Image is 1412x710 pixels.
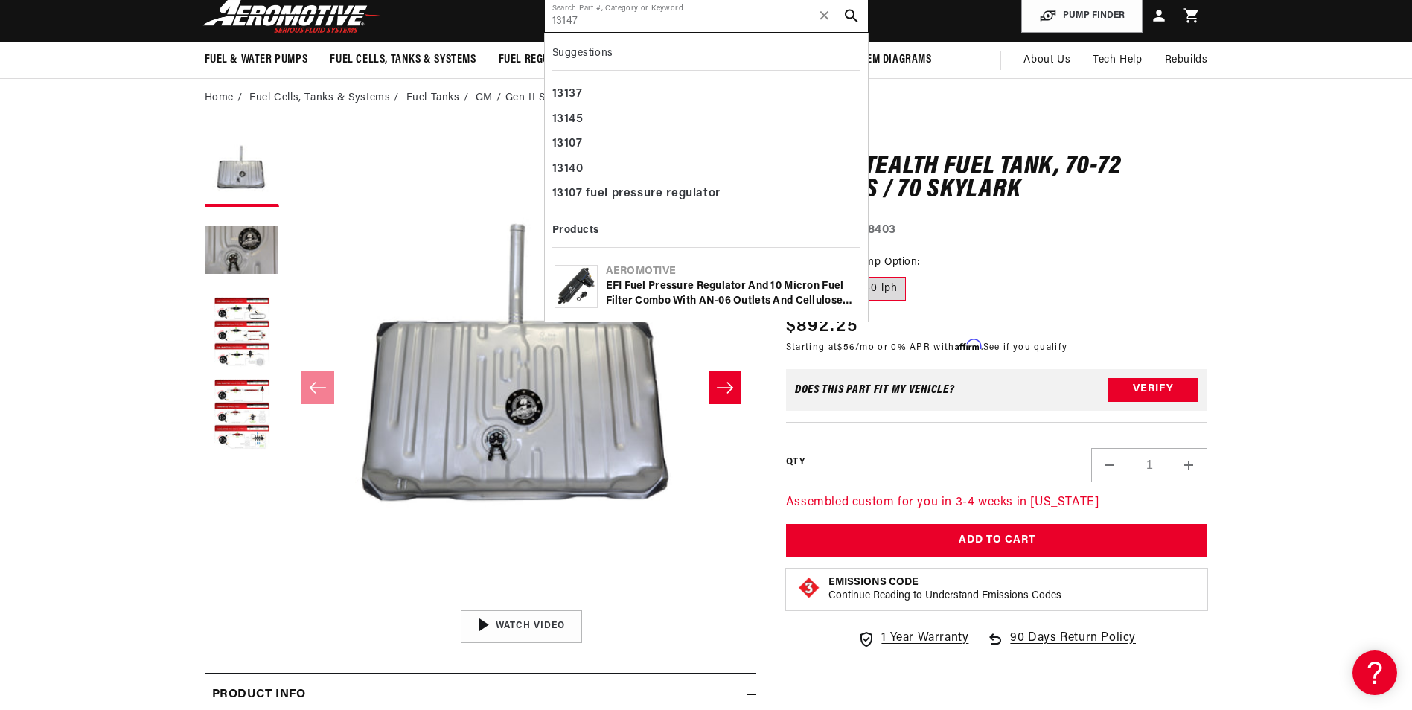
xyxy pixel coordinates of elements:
[205,52,308,68] span: Fuel & Water Pumps
[818,4,831,28] span: ✕
[476,90,493,106] a: GM
[786,524,1208,557] button: Add to Cart
[1012,42,1082,78] a: About Us
[552,225,599,236] b: Products
[552,41,860,71] div: Suggestions
[194,42,319,77] summary: Fuel & Water Pumps
[552,82,860,107] div: 13137
[205,132,279,207] button: Load image 1 in gallery view
[849,277,906,301] label: 340 lph
[205,296,279,371] button: Load image 3 in gallery view
[786,493,1208,513] p: Assembled custom for you in 3-4 weeks in [US_STATE]
[330,52,476,68] span: Fuel Cells, Tanks & Systems
[983,343,1067,352] a: See if you qualify - Learn more about Affirm Financing (opens in modal)
[212,685,306,705] h2: Product Info
[205,214,279,289] button: Load image 2 in gallery view
[828,589,1061,603] p: Continue Reading to Understand Emissions Codes
[709,371,741,404] button: Slide right
[1154,42,1219,78] summary: Rebuilds
[786,456,805,469] label: QTY
[301,371,334,404] button: Slide left
[205,378,279,452] button: Load image 4 in gallery view
[1093,52,1142,68] span: Tech Help
[857,629,968,648] a: 1 Year Warranty
[828,577,919,588] strong: Emissions Code
[828,576,1061,603] button: Emissions CodeContinue Reading to Understand Emissions Codes
[881,629,968,648] span: 1 Year Warranty
[552,157,860,182] div: 13140
[505,90,761,106] li: Gen II Stealth Fuel Tank, 70-72 Cutlass / 70 Skylark
[249,90,403,106] li: Fuel Cells, Tanks & Systems
[555,266,597,307] img: EFI Fuel Pressure Regulator and 10 Micron Fuel Filter Combo with AN-06 Outlets and Cellulose Element
[499,52,586,68] span: Fuel Regulators
[786,313,857,340] span: $892.25
[205,90,234,106] a: Home
[986,629,1136,663] a: 90 Days Return Policy
[488,42,597,77] summary: Fuel Regulators
[786,221,1208,240] div: Part Number:
[406,90,460,106] a: Fuel Tanks
[786,156,1208,202] h1: Gen II Stealth Fuel Tank, 70-72 Cutlass / 70 Skylark
[552,132,860,157] div: 13107
[205,90,1208,106] nav: breadcrumbs
[1010,629,1136,663] span: 90 Days Return Policy
[319,42,487,77] summary: Fuel Cells, Tanks & Systems
[606,264,858,279] div: Aeromotive
[797,576,821,600] img: Emissions code
[786,340,1067,354] p: Starting at /mo or 0% APR with .
[1108,378,1198,402] button: Verify
[955,339,981,351] span: Affirm
[1082,42,1153,78] summary: Tech Help
[552,107,860,132] div: 13145
[1023,54,1070,65] span: About Us
[552,182,860,207] div: 13107 fuel pressure regulator
[606,279,858,308] div: EFI Fuel Pressure Regulator and 10 Micron Fuel Filter Combo with AN-06 Outlets and Cellulose Element
[833,42,943,77] summary: System Diagrams
[844,52,932,68] span: System Diagrams
[795,384,955,396] div: Does This part fit My vehicle?
[205,132,756,642] media-gallery: Gallery Viewer
[1165,52,1208,68] span: Rebuilds
[837,343,855,352] span: $56
[863,224,896,236] strong: 18403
